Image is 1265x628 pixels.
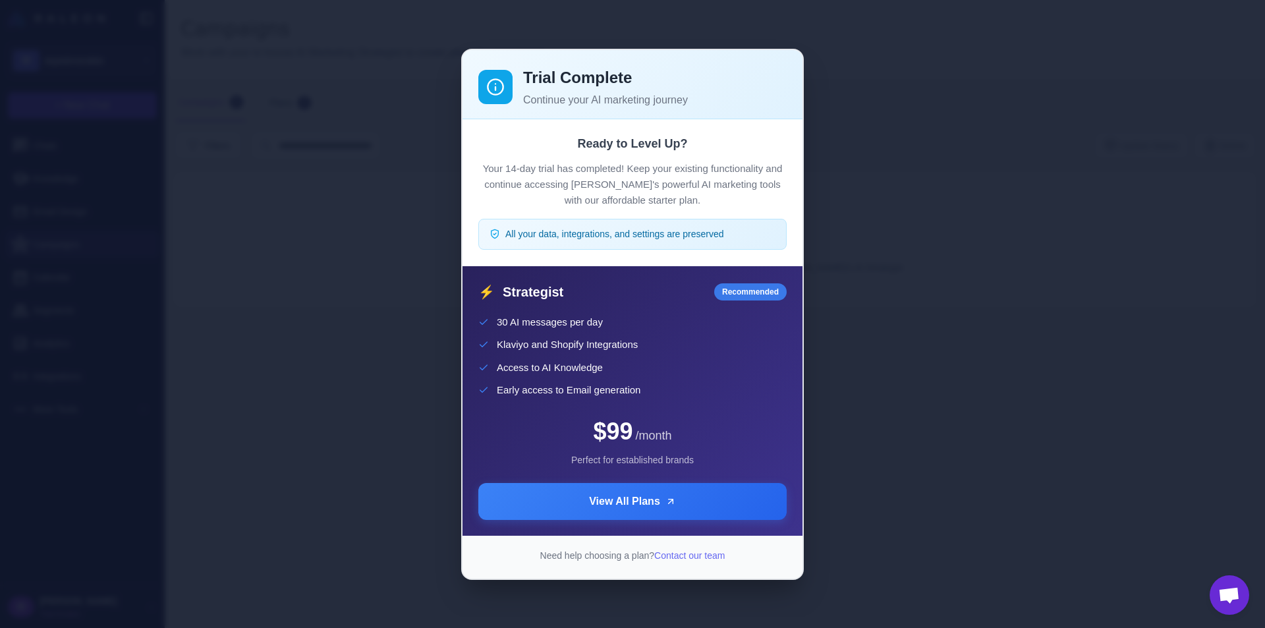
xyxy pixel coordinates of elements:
span: 30 AI messages per day [497,315,603,330]
span: Strategist [503,282,706,302]
span: $99 [593,414,632,449]
p: Need help choosing a plan? [478,549,787,563]
p: Your 14-day trial has completed! Keep your existing functionality and continue accessing [PERSON_... [478,161,787,208]
span: Early access to Email generation [497,383,640,398]
span: /month [636,427,672,445]
div: Perfect for established brands [478,453,787,467]
span: View All Plans [589,494,660,509]
div: Open chat [1210,575,1249,615]
div: Recommended [714,283,787,300]
span: Access to AI Knowledge [497,360,603,376]
span: ⚡ [478,282,495,302]
span: All your data, integrations, and settings are preserved [505,227,724,241]
p: Continue your AI marketing journey [523,92,787,108]
h3: Ready to Level Up? [478,135,787,153]
a: Contact our team [654,550,725,561]
button: View All Plans [478,483,787,520]
h2: Trial Complete [523,66,787,90]
span: Klaviyo and Shopify Integrations [497,337,638,353]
